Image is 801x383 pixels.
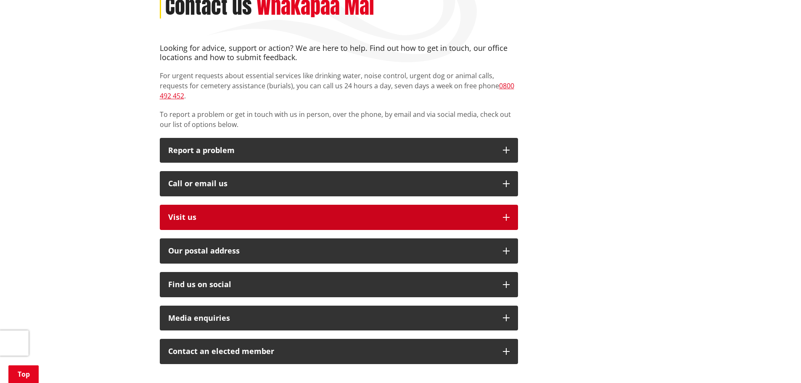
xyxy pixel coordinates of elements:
p: For urgent requests about essential services like drinking water, noise control, urgent dog or an... [160,71,518,101]
p: Contact an elected member [168,347,494,356]
p: Visit us [168,213,494,222]
p: To report a problem or get in touch with us in person, over the phone, by email and via social me... [160,109,518,129]
button: Call or email us [160,171,518,196]
button: Our postal address [160,238,518,264]
h2: Our postal address [168,247,494,255]
h4: Looking for advice, support or action? We are here to help. Find out how to get in touch, our off... [160,44,518,62]
button: Media enquiries [160,306,518,331]
button: Contact an elected member [160,339,518,364]
p: Report a problem [168,146,494,155]
iframe: Messenger Launcher [762,348,793,378]
div: Call or email us [168,180,494,188]
button: Visit us [160,205,518,230]
button: Report a problem [160,138,518,163]
div: Media enquiries [168,314,494,322]
button: Find us on social [160,272,518,297]
a: 0800 492 452 [160,81,514,100]
a: Top [8,365,39,383]
div: Find us on social [168,280,494,289]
